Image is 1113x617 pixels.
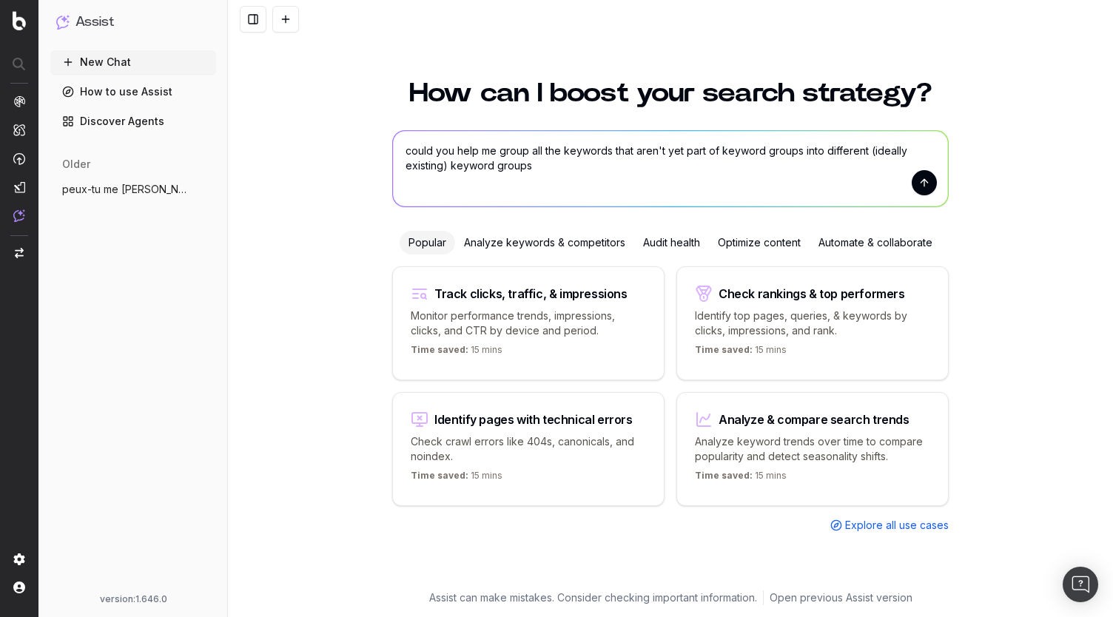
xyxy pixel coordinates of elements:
[13,581,25,593] img: My account
[50,80,216,104] a: How to use Assist
[1063,567,1098,602] div: Open Intercom Messenger
[50,178,216,201] button: peux-tu me [PERSON_NAME] différents keyword
[695,434,930,464] p: Analyze keyword trends over time to compare popularity and detect seasonality shifts.
[411,308,646,338] p: Monitor performance trends, impressions, clicks, and CTR by device and period.
[13,553,25,565] img: Setting
[56,12,210,33] button: Assist
[50,50,216,74] button: New Chat
[411,470,502,488] p: 15 mins
[695,308,930,338] p: Identify top pages, queries, & keywords by clicks, impressions, and rank.
[392,80,949,107] h1: How can I boost your search strategy?
[56,15,70,29] img: Assist
[830,518,949,533] a: Explore all use cases
[411,344,468,355] span: Time saved:
[719,288,905,300] div: Check rankings & top performers
[634,231,709,254] div: Audit health
[695,344,753,355] span: Time saved:
[434,288,628,300] div: Track clicks, traffic, & impressions
[75,12,114,33] h1: Assist
[62,182,192,197] span: peux-tu me [PERSON_NAME] différents keyword
[411,344,502,362] p: 15 mins
[719,414,909,425] div: Analyze & compare search trends
[13,124,25,136] img: Intelligence
[411,434,646,464] p: Check crawl errors like 404s, canonicals, and noindex.
[393,131,948,206] textarea: could you help me group all the keywords that aren't yet part of keyword groups into different (i...
[845,518,949,533] span: Explore all use cases
[695,470,753,481] span: Time saved:
[695,344,787,362] p: 15 mins
[62,157,90,172] span: older
[434,414,633,425] div: Identify pages with technical errors
[411,470,468,481] span: Time saved:
[13,181,25,193] img: Studio
[13,209,25,222] img: Assist
[709,231,810,254] div: Optimize content
[56,593,210,605] div: version: 1.646.0
[15,248,24,258] img: Switch project
[810,231,941,254] div: Automate & collaborate
[695,470,787,488] p: 15 mins
[50,109,216,133] a: Discover Agents
[770,590,912,605] a: Open previous Assist version
[13,95,25,107] img: Analytics
[455,231,634,254] div: Analyze keywords & competitors
[400,231,455,254] div: Popular
[429,590,757,605] p: Assist can make mistakes. Consider checking important information.
[13,152,25,165] img: Activation
[13,11,26,30] img: Botify logo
